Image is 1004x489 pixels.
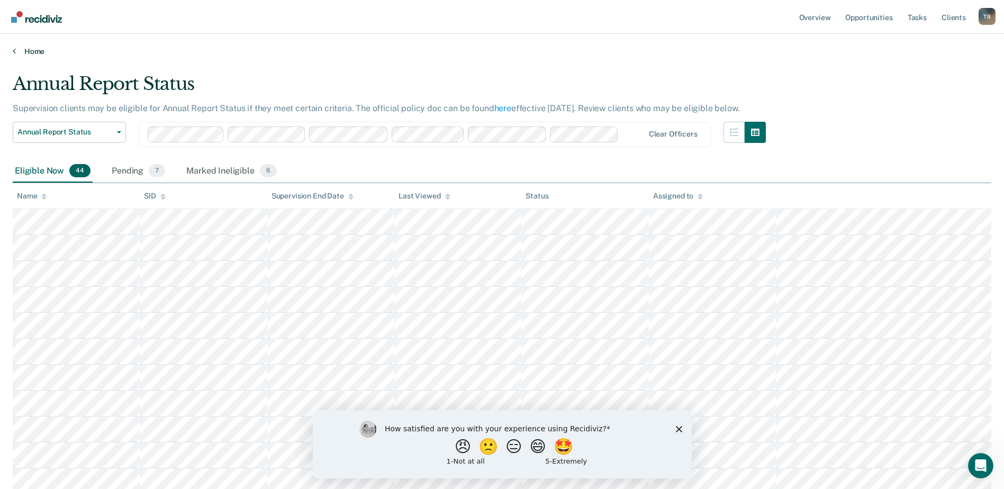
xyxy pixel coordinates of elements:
[13,47,991,56] a: Home
[110,160,167,183] div: Pending7
[13,73,766,103] div: Annual Report Status
[144,192,166,201] div: SID
[260,164,277,178] span: 6
[13,103,739,113] p: Supervision clients may be eligible for Annual Report Status if they meet certain criteria. The o...
[526,192,548,201] div: Status
[13,160,93,183] div: Eligible Now44
[17,192,47,201] div: Name
[494,103,511,113] a: here
[653,192,703,201] div: Assigned to
[272,192,354,201] div: Supervision End Date
[13,122,126,143] button: Annual Report Status
[979,8,996,25] div: T B
[649,130,698,139] div: Clear officers
[69,164,91,178] span: 44
[979,8,996,25] button: Profile dropdown button
[313,410,692,478] iframe: Survey by Kim from Recidiviz
[11,11,62,23] img: Recidiviz
[149,164,165,178] span: 7
[17,128,113,137] span: Annual Report Status
[399,192,450,201] div: Last Viewed
[968,453,993,478] iframe: Intercom live chat
[184,160,279,183] div: Marked Ineligible6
